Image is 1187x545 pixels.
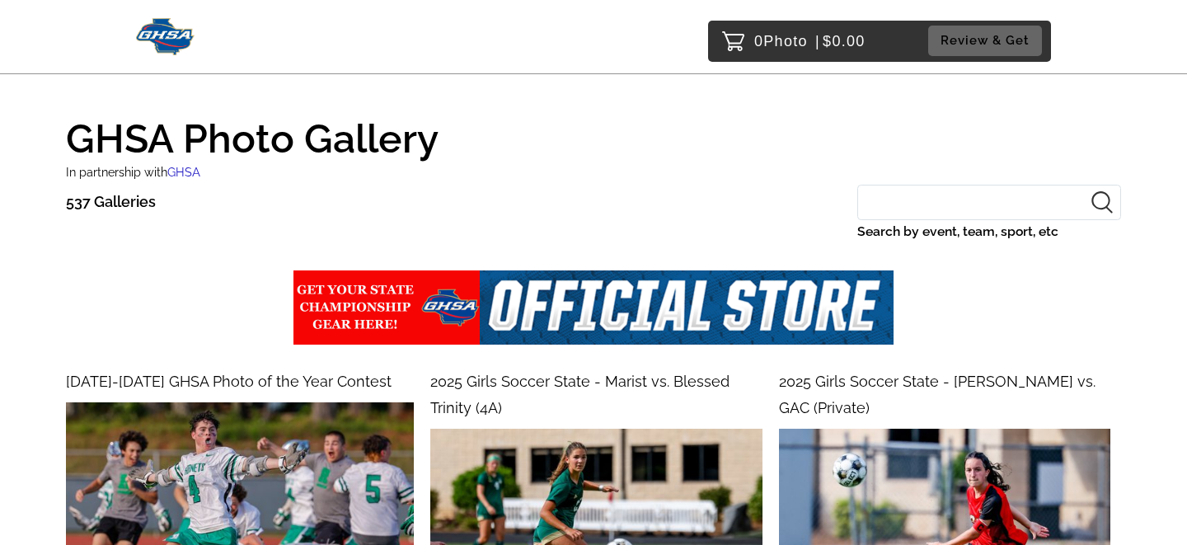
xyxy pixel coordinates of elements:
p: 537 Galleries [66,189,156,215]
p: 0 $0.00 [754,28,866,54]
span: 2025 Girls Soccer State - [PERSON_NAME] vs. GAC (Private) [779,373,1096,416]
a: Review & Get [928,26,1047,56]
span: GHSA [167,165,200,179]
small: In partnership with [66,165,200,179]
img: ghsa%2Fevents%2Fgallery%2Fundefined%2F5fb9f561-abbd-4c28-b40d-30de1d9e5cda [293,270,894,345]
span: 2025 Girls Soccer State - Marist vs. Blessed Trinity (4A) [430,373,730,416]
h1: GHSA Photo Gallery [66,104,1121,158]
button: Review & Get [928,26,1042,56]
span: [DATE]-[DATE] GHSA Photo of the Year Contest [66,373,392,390]
span: Photo [763,28,808,54]
label: Search by event, team, sport, etc [857,220,1121,243]
span: | [815,33,820,49]
img: Snapphound Logo [136,18,195,55]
